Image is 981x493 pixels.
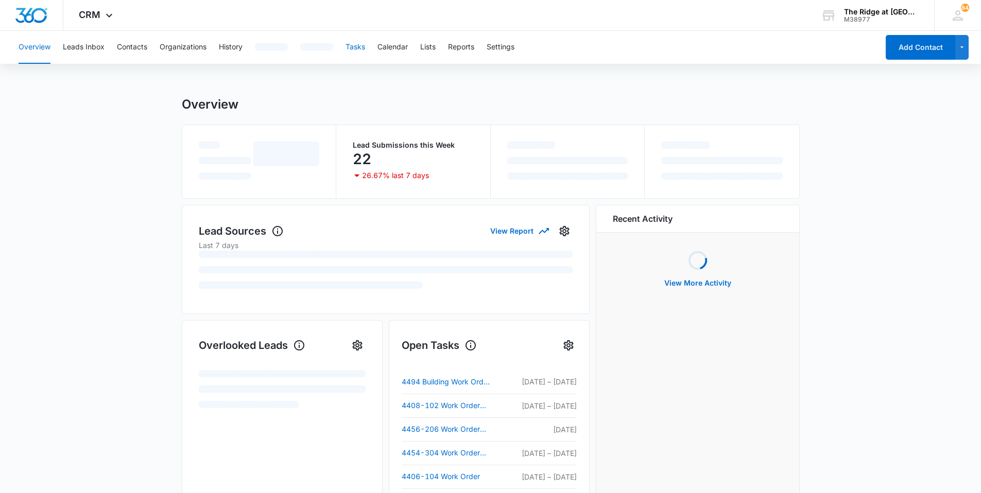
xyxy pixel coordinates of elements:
a: 4454-304 Work Order Microwave Scheduled [PERSON_NAME] [402,447,492,459]
button: Leads Inbox [63,31,105,64]
button: Settings [349,337,366,354]
button: History [219,31,243,64]
button: Settings [487,31,514,64]
span: 84 [961,4,969,12]
button: View Report [490,222,548,240]
p: 22 [353,151,371,167]
div: account id [844,16,919,23]
button: Add Contact [886,35,955,60]
button: Organizations [160,31,206,64]
button: View More Activity [654,271,742,295]
h1: Overview [182,97,238,112]
p: [DATE] – [DATE] [522,448,577,459]
button: Calendar [377,31,408,64]
button: Contacts [117,31,147,64]
button: Settings [556,223,573,239]
div: account name [844,8,919,16]
button: Reports [448,31,474,64]
a: 4408-102 Work Order Scheduled [PERSON_NAME] [402,399,492,412]
a: 4456-206 Work Order Scheduled Moffat [402,423,492,435]
p: [DATE] – [DATE] [522,400,577,411]
a: 4494 Building Work Order Bikes outside of bulding [402,376,492,388]
h1: Lead Sources [199,223,284,239]
button: Overview [19,31,50,64]
p: [DATE] – [DATE] [522,471,577,482]
button: Tasks [346,31,365,64]
p: Last 7 days [199,240,573,251]
a: 4406-104 Work Order [402,470,492,483]
div: notifications count [961,4,969,12]
h1: Open Tasks [402,338,477,353]
p: 26.67% last 7 days [362,172,429,179]
button: Lists [420,31,436,64]
h1: Overlooked Leads [199,338,305,353]
button: Settings [560,337,577,354]
h6: Recent Activity [613,213,673,225]
p: [DATE] [522,424,577,435]
p: [DATE] – [DATE] [522,376,577,387]
p: Lead Submissions this Week [353,142,474,149]
span: CRM [79,9,100,20]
